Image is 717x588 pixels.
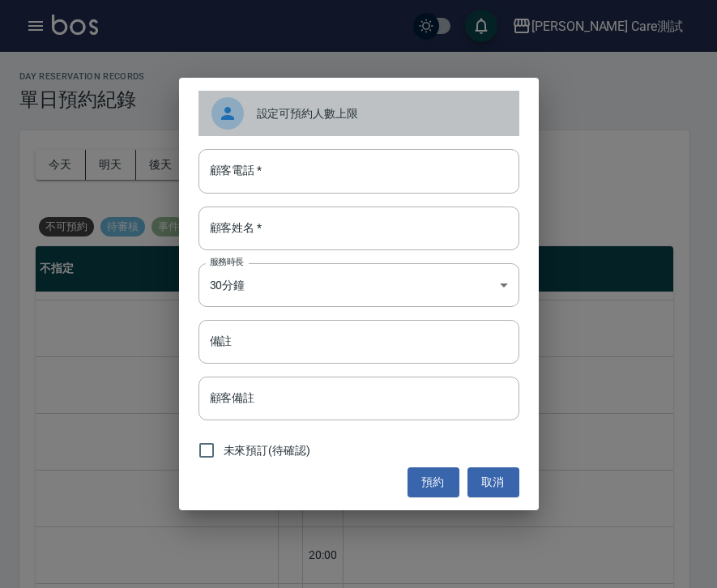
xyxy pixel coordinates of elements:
[257,105,506,122] span: 設定可預約人數上限
[198,263,519,307] div: 30分鐘
[408,467,459,497] button: 預約
[224,442,311,459] span: 未來預訂(待確認)
[210,256,244,268] label: 服務時長
[467,467,519,497] button: 取消
[198,91,519,136] div: 設定可預約人數上限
